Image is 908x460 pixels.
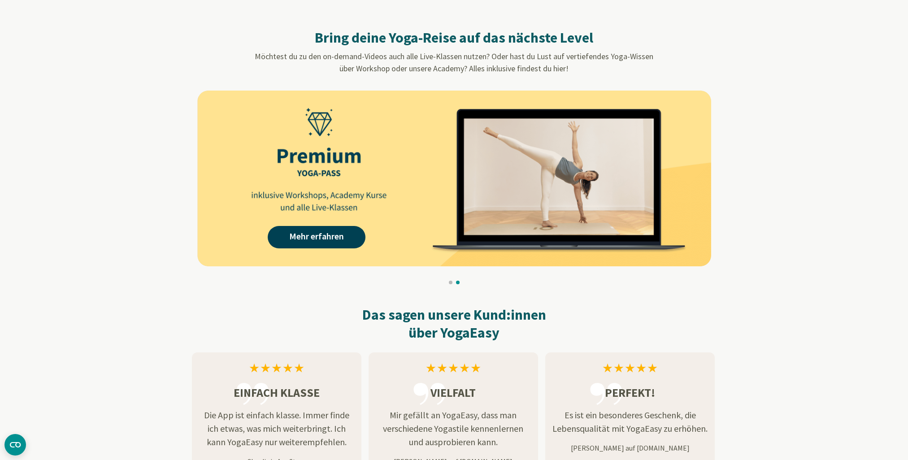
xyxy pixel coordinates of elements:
[4,434,26,456] button: CMP-Widget öffnen
[545,443,715,453] p: [PERSON_NAME] auf [DOMAIN_NAME]
[192,384,361,401] h3: Einfach klasse
[206,50,702,74] p: Möchtest du zu den on-demand-Videos auch alle Live-Klassen nutzen? Oder hast du Lust auf vertiefe...
[197,91,711,266] img: AAffA0nNPuCLAAAAAElFTkSuQmCC
[206,29,702,47] h2: Bring deine Yoga-Reise auf das nächste Level
[545,408,715,435] p: Es ist ein besonderes Geschenk, die Lebensqualität mit YogaEasy zu erhöhen.
[369,408,538,449] p: Mir gefällt an YogaEasy, dass man verschiedene Yogastile kennenlernen und ausprobieren kann.
[545,384,715,401] h3: Perfekt!
[192,408,361,449] p: Die App ist einfach klasse. Immer finde ich etwas, was mich weiterbringt. Ich kann YogaEasy nur w...
[369,384,538,401] h3: Vielfalt
[192,306,717,342] h2: Das sagen unsere Kund:innen über YogaEasy
[268,226,365,248] a: Mehr erfahren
